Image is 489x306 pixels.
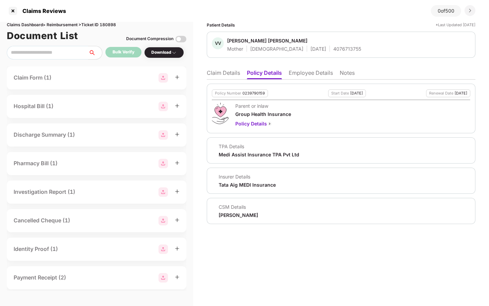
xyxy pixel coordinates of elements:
[436,22,475,28] div: *Last Updated [DATE]
[242,91,265,96] div: 0239790159
[250,46,303,52] div: [DEMOGRAPHIC_DATA]
[219,212,258,218] div: [PERSON_NAME]
[247,69,282,79] li: Policy Details
[158,102,168,111] img: svg+xml;base64,PHN2ZyBpZD0iR3JvdXBfMjg4MTMiIGRhdGEtbmFtZT0iR3JvdXAgMjg4MTMiIHhtbG5zPSJodHRwOi8vd3...
[219,143,299,150] div: TPA Details
[455,91,467,96] div: [DATE]
[14,102,53,111] div: Hospital Bill (1)
[7,28,78,43] h1: Document List
[14,245,58,253] div: Identity Proof (1)
[14,73,51,82] div: Claim Form (1)
[267,121,272,126] img: svg+xml;base64,PHN2ZyBpZD0iQmFjay0yMHgyMCIgeG1sbnM9Imh0dHA6Ly93d3cudzMub3JnLzIwMDAvc3ZnIiB3aWR0aD...
[113,49,134,55] div: Bulk Verify
[467,8,473,13] img: svg+xml;base64,PHN2ZyBpZD0iRHJvcGRvd24tMzJ4MzIiIHhtbG5zPSJodHRwOi8vd3d3LnczLm9yZy8yMDAwL3N2ZyIgd2...
[175,75,180,80] span: plus
[219,151,299,158] div: Medi Assist Insurance TPA Pvt Ltd
[212,37,224,49] div: VV
[18,7,66,14] div: Claims Reviews
[350,91,363,96] div: [DATE]
[14,188,75,196] div: Investigation Report (1)
[235,120,291,128] div: Policy Details
[215,91,241,96] div: Policy Number
[158,244,168,254] img: svg+xml;base64,PHN2ZyBpZD0iR3JvdXBfMjg4MTMiIGRhdGEtbmFtZT0iR3JvdXAgMjg4MTMiIHhtbG5zPSJodHRwOi8vd3...
[235,111,291,117] div: Group Health Insurance
[175,34,186,45] img: svg+xml;base64,PHN2ZyBpZD0iVG9nZ2xlLTMyeDMyIiB4bWxucz0iaHR0cDovL3d3dy53My5vcmcvMjAwMC9zdmciIHdpZH...
[340,69,355,79] li: Notes
[175,275,180,279] span: plus
[14,273,66,282] div: Payment Receipt (2)
[158,273,168,283] img: svg+xml;base64,PHN2ZyBpZD0iR3JvdXBfMjg4MTMiIGRhdGEtbmFtZT0iR3JvdXAgMjg4MTMiIHhtbG5zPSJodHRwOi8vd3...
[175,160,180,165] span: plus
[158,216,168,225] img: svg+xml;base64,PHN2ZyBpZD0iR3JvdXBfMjg4MTMiIGRhdGEtbmFtZT0iR3JvdXAgMjg4MTMiIHhtbG5zPSJodHRwOi8vd3...
[158,130,168,140] img: svg+xml;base64,PHN2ZyBpZD0iR3JvdXBfMjg4MTMiIGRhdGEtbmFtZT0iR3JvdXAgMjg4MTMiIHhtbG5zPSJodHRwOi8vd3...
[219,173,276,180] div: Insurer Details
[429,91,453,96] div: Renewal Date
[175,189,180,194] span: plus
[175,246,180,251] span: plus
[219,204,258,210] div: CSM Details
[235,103,291,109] div: Parent or inlaw
[14,216,70,225] div: Cancelled Cheque (1)
[310,46,326,52] div: [DATE]
[431,5,461,17] div: 0 of 500
[227,37,307,44] div: [PERSON_NAME] [PERSON_NAME]
[171,50,177,55] img: svg+xml;base64,PHN2ZyBpZD0iRHJvcGRvd24tMzJ4MzIiIHhtbG5zPSJodHRwOi8vd3d3LnczLm9yZy8yMDAwL3N2ZyIgd2...
[158,187,168,197] img: svg+xml;base64,PHN2ZyBpZD0iR3JvdXBfMjg4MTMiIGRhdGEtbmFtZT0iR3JvdXAgMjg4MTMiIHhtbG5zPSJodHRwOi8vd3...
[151,49,177,56] div: Download
[219,182,276,188] div: Tata Aig MEDI Insurance
[7,22,186,28] div: Claims Dashboard > Reimbursement > Ticket ID 180898
[207,69,240,79] li: Claim Details
[14,159,57,168] div: Pharmacy Bill (1)
[14,131,75,139] div: Discharge Summary (1)
[175,103,180,108] span: plus
[175,218,180,222] span: plus
[207,22,235,28] div: Patient Details
[158,159,168,168] img: svg+xml;base64,PHN2ZyBpZD0iR3JvdXBfMjg4MTMiIGRhdGEtbmFtZT0iR3JvdXAgMjg4MTMiIHhtbG5zPSJodHRwOi8vd3...
[158,73,168,83] img: svg+xml;base64,PHN2ZyBpZD0iR3JvdXBfMjg4MTMiIGRhdGEtbmFtZT0iR3JvdXAgMjg4MTMiIHhtbG5zPSJodHRwOi8vd3...
[333,46,361,52] div: 4076713755
[126,36,173,42] div: Document Compression
[212,103,229,124] img: svg+xml;base64,PHN2ZyB4bWxucz0iaHR0cDovL3d3dy53My5vcmcvMjAwMC9zdmciIHdpZHRoPSI0OS4zMiIgaGVpZ2h0PS...
[289,69,333,79] li: Employee Details
[88,46,102,60] button: search
[88,50,102,55] span: search
[227,46,243,52] div: Mother
[331,91,349,96] div: Start Date
[175,132,180,137] span: plus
